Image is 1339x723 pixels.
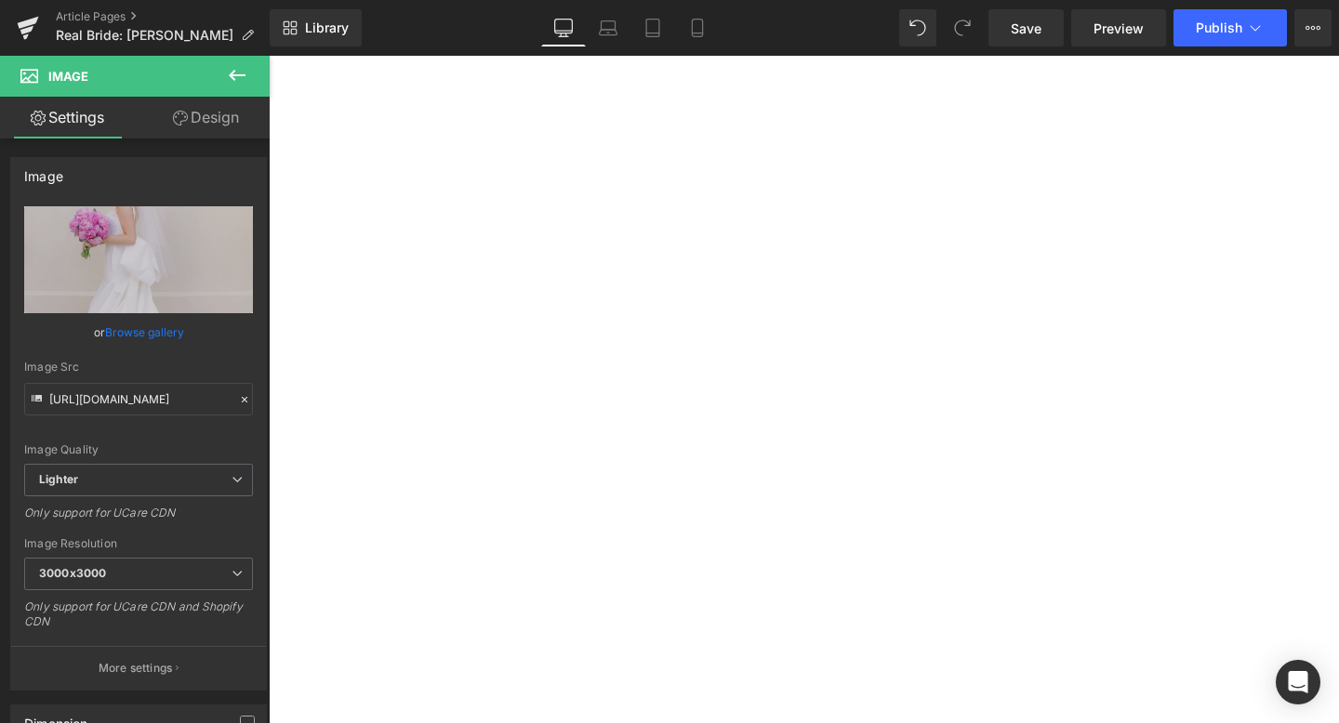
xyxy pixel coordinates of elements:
b: 3000x3000 [39,566,106,580]
a: Preview [1071,9,1166,46]
a: Mobile [675,9,720,46]
button: Undo [899,9,936,46]
span: Library [305,20,349,36]
button: More [1294,9,1332,46]
a: Tablet [630,9,675,46]
a: New Library [270,9,362,46]
span: Real Bride: [PERSON_NAME] [56,28,233,43]
button: Publish [1173,9,1287,46]
div: Image [24,158,63,184]
span: Image [48,69,88,84]
div: Image Resolution [24,537,253,550]
a: Desktop [541,9,586,46]
p: More settings [99,660,173,677]
a: Design [139,97,273,138]
div: Open Intercom Messenger [1276,660,1320,704]
span: Save [1011,19,1041,38]
span: Preview [1094,19,1144,38]
button: Redo [944,9,981,46]
a: Article Pages [56,9,270,24]
div: Only support for UCare CDN and Shopify CDN [24,599,253,641]
div: Image Quality [24,443,253,456]
a: Browse gallery [105,316,184,348]
div: Image Src [24,361,253,374]
a: Laptop [586,9,630,46]
div: Only support for UCare CDN [24,506,253,532]
input: Link [24,383,253,415]
b: Lighter [39,472,78,486]
span: Publish [1196,20,1242,35]
div: or [24,322,253,342]
button: More settings [11,646,266,690]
